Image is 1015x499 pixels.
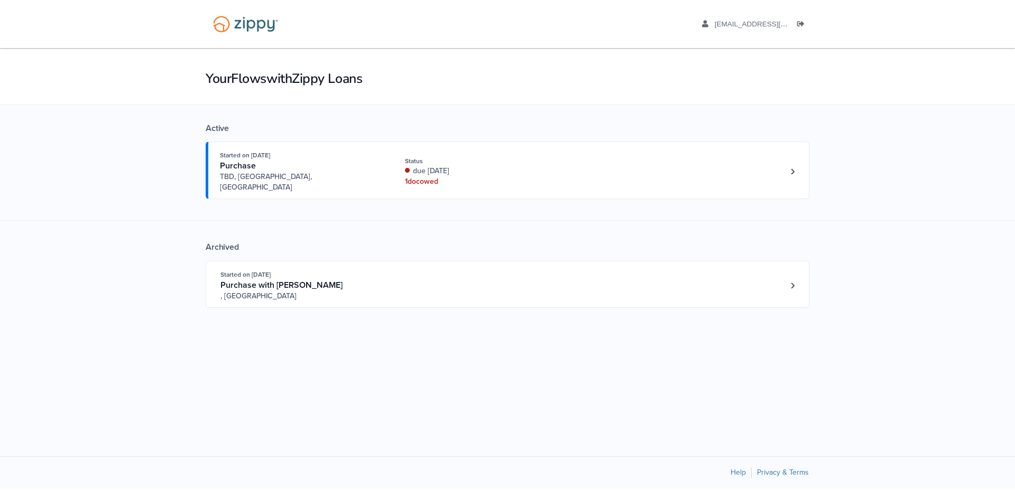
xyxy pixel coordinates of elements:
[797,20,809,31] a: Log out
[220,291,382,302] span: , [GEOGRAPHIC_DATA]
[785,278,800,294] a: Loan number 4184595
[206,11,285,37] img: Logo
[405,156,546,166] div: Status
[220,280,343,290] span: Purchase with [PERSON_NAME]
[405,166,546,176] div: due [DATE]
[206,242,809,252] div: Archived
[220,172,381,193] span: TBD, [GEOGRAPHIC_DATA], [GEOGRAPHIC_DATA]
[715,20,836,28] span: anrichards0515@gmail.com
[220,161,256,171] span: Purchase
[206,123,809,134] div: Active
[731,468,746,477] a: Help
[702,20,836,31] a: edit profile
[785,164,800,180] a: Loan number 4249684
[206,142,809,199] a: Open loan 4249684
[757,468,809,477] a: Privacy & Terms
[220,271,271,278] span: Started on [DATE]
[405,176,546,187] div: 1 doc owed
[206,261,809,308] a: Open loan 4184595
[220,152,270,159] span: Started on [DATE]
[206,70,809,88] h1: Your Flows with Zippy Loans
